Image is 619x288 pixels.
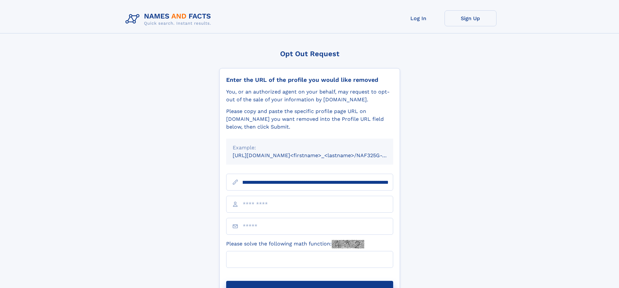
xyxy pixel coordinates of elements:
[233,152,406,158] small: [URL][DOMAIN_NAME]<firstname>_<lastname>/NAF325G-xxxxxxxx
[445,10,496,26] a: Sign Up
[393,10,445,26] a: Log In
[226,107,393,131] div: Please copy and paste the specific profile page URL on [DOMAIN_NAME] you want removed into the Pr...
[226,240,364,248] label: Please solve the following math function:
[226,88,393,104] div: You, or an authorized agent on your behalf, may request to opt-out of the sale of your informatio...
[226,76,393,83] div: Enter the URL of the profile you would like removed
[219,50,400,58] div: Opt Out Request
[123,10,216,28] img: Logo Names and Facts
[233,144,387,152] div: Example:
